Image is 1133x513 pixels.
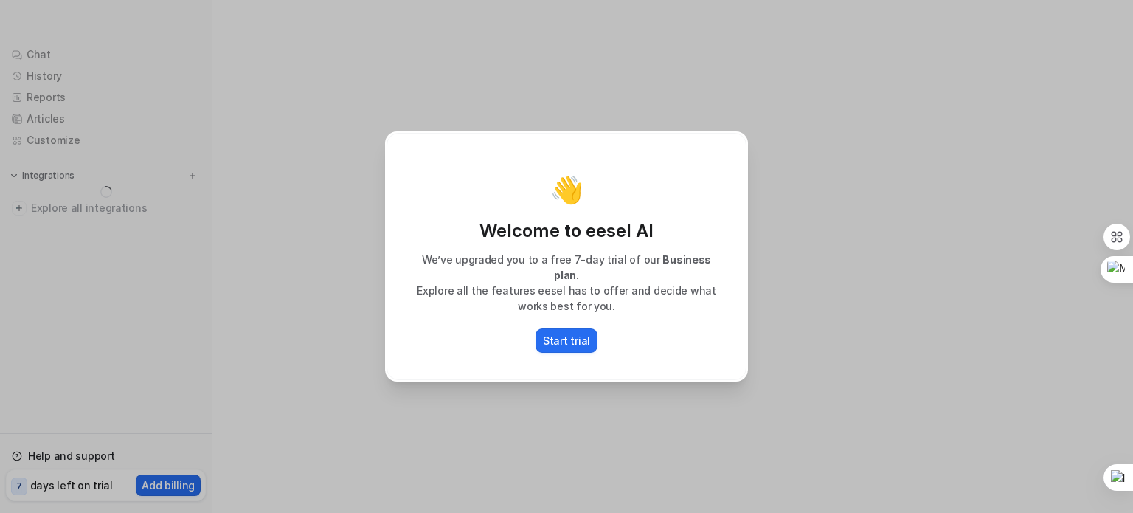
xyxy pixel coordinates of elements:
[402,219,731,243] p: Welcome to eesel AI
[402,283,731,314] p: Explore all the features eesel has to offer and decide what works best for you.
[550,175,583,204] p: 👋
[536,328,597,353] button: Start trial
[543,333,590,348] p: Start trial
[402,252,731,283] p: We’ve upgraded you to a free 7-day trial of our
